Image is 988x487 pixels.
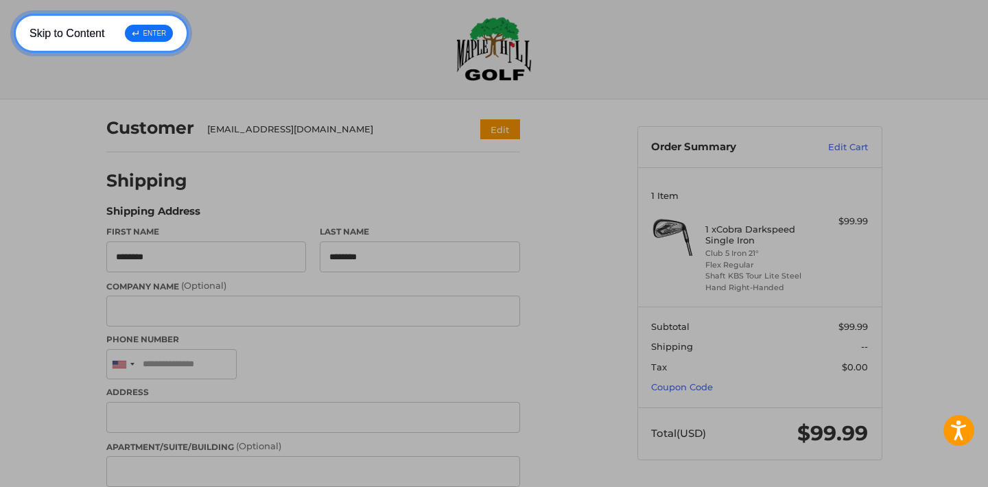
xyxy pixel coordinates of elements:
button: Edit [480,119,520,139]
span: Shipping [651,341,693,352]
span: -- [861,341,868,352]
img: Maple Hill Golf [456,16,532,81]
h4: 1 x Cobra Darkspeed Single Iron [705,224,810,246]
div: [EMAIL_ADDRESS][DOMAIN_NAME] [207,123,454,136]
label: Phone Number [106,333,520,346]
span: $0.00 [842,361,868,372]
label: First Name [106,226,307,238]
span: Subtotal [651,321,690,332]
h2: Shipping [106,170,187,191]
li: Flex Regular [705,259,810,271]
span: $99.99 [838,321,868,332]
span: Total (USD) [651,427,706,440]
li: Hand Right-Handed [705,282,810,294]
small: (Optional) [236,440,281,451]
a: Edit Cart [799,141,868,154]
h3: Order Summary [651,141,799,154]
h3: 1 Item [651,190,868,201]
li: Club 5 Iron 21° [705,248,810,259]
a: Coupon Code [651,381,713,392]
small: (Optional) [181,280,226,291]
label: Company Name [106,279,520,293]
legend: Shipping Address [106,204,200,226]
div: United States: +1 [107,350,139,379]
li: Shaft KBS Tour Lite Steel [705,270,810,282]
label: Apartment/Suite/Building [106,440,520,453]
label: Last Name [320,226,520,238]
div: $99.99 [814,215,868,228]
label: Address [106,386,520,399]
span: Tax [651,361,667,372]
h2: Customer [106,117,194,139]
